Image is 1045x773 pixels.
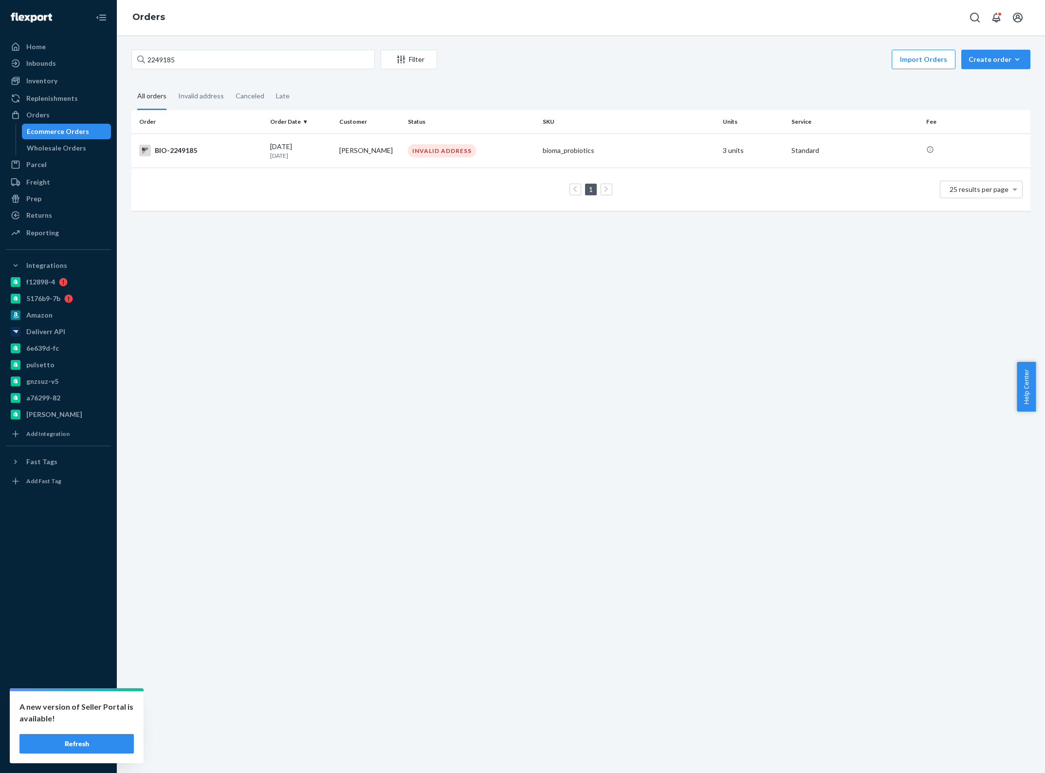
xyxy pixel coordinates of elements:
th: SKU [539,110,718,133]
th: Units [719,110,788,133]
div: Inventory [26,76,57,86]
div: Returns [26,210,52,220]
div: BIO-2249185 [139,145,262,156]
th: Fee [922,110,1030,133]
button: Filter [381,50,437,69]
a: Help Center [6,729,111,745]
a: pulsetto [6,357,111,373]
div: Reporting [26,228,59,238]
a: a76299-82 [6,390,111,406]
input: Search orders [131,50,375,69]
div: bioma_probiotics [543,146,715,155]
div: Deliverr API [26,327,65,337]
div: Integrations [26,261,67,270]
span: 25 results per page [950,185,1008,193]
div: Invalid address [178,83,224,109]
a: Add Fast Tag [6,473,111,489]
div: Canceled [236,83,264,109]
th: Order [131,110,266,133]
div: 6e639d-fc [26,343,59,353]
div: Home [26,42,46,52]
a: Freight [6,174,111,190]
div: Filter [381,55,437,64]
ol: breadcrumbs [125,3,173,32]
button: Import Orders [892,50,955,69]
td: 3 units [719,133,788,168]
button: Give Feedback [6,746,111,761]
a: Parcel [6,157,111,172]
div: [PERSON_NAME] [26,410,82,419]
p: A new version of Seller Portal is available! [19,701,134,724]
a: f12898-4 [6,274,111,290]
div: Customer [339,117,401,126]
a: Settings [6,696,111,712]
a: [PERSON_NAME] [6,407,111,422]
a: Returns [6,207,111,223]
div: pulsetto [26,360,55,370]
div: All orders [137,83,166,110]
th: Service [788,110,922,133]
a: Prep [6,191,111,207]
a: Ecommerce Orders [22,124,111,139]
a: Orders [132,12,165,22]
a: Replenishments [6,91,111,106]
a: Page 1 is your current page [587,185,595,193]
a: gnzsuz-v5 [6,374,111,389]
div: Add Fast Tag [26,477,61,485]
td: [PERSON_NAME] [335,133,404,168]
div: Late [276,83,290,109]
a: 5176b9-7b [6,291,111,306]
th: Status [404,110,539,133]
th: Order Date [266,110,335,133]
button: Integrations [6,258,111,273]
div: INVALID ADDRESS [408,144,476,157]
div: Add Integration [26,430,70,438]
div: Ecommerce Orders [27,127,89,136]
div: Freight [26,177,50,187]
div: f12898-4 [26,277,55,287]
div: a76299-82 [26,393,60,403]
a: Amazon [6,307,111,323]
div: 5176b9-7b [26,294,60,303]
a: Orders [6,107,111,123]
div: Create order [969,55,1023,64]
a: Inventory [6,73,111,89]
div: Inbounds [26,58,56,68]
div: Fast Tags [26,457,57,467]
a: Home [6,39,111,55]
button: Refresh [19,734,134,754]
button: Fast Tags [6,454,111,470]
div: [DATE] [270,142,331,160]
div: Wholesale Orders [27,143,86,153]
button: Open Search Box [965,8,985,27]
button: Close Navigation [92,8,111,27]
p: Standard [791,146,918,155]
a: Talk to Support [6,713,111,728]
a: Reporting [6,225,111,241]
a: Inbounds [6,56,111,71]
div: Replenishments [26,94,78,103]
a: Deliverr API [6,324,111,339]
a: Wholesale Orders [22,140,111,156]
button: Open account menu [1008,8,1027,27]
p: [DATE] [270,151,331,160]
a: 6e639d-fc [6,340,111,356]
img: Flexport logo [11,13,52,22]
div: gnzsuz-v5 [26,377,58,386]
button: Help Center [1017,362,1036,412]
a: Add Integration [6,426,111,442]
button: Create order [961,50,1030,69]
div: Parcel [26,160,47,170]
div: Orders [26,110,50,120]
button: Open notifications [987,8,1006,27]
div: Amazon [26,310,53,320]
div: Prep [26,194,41,204]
